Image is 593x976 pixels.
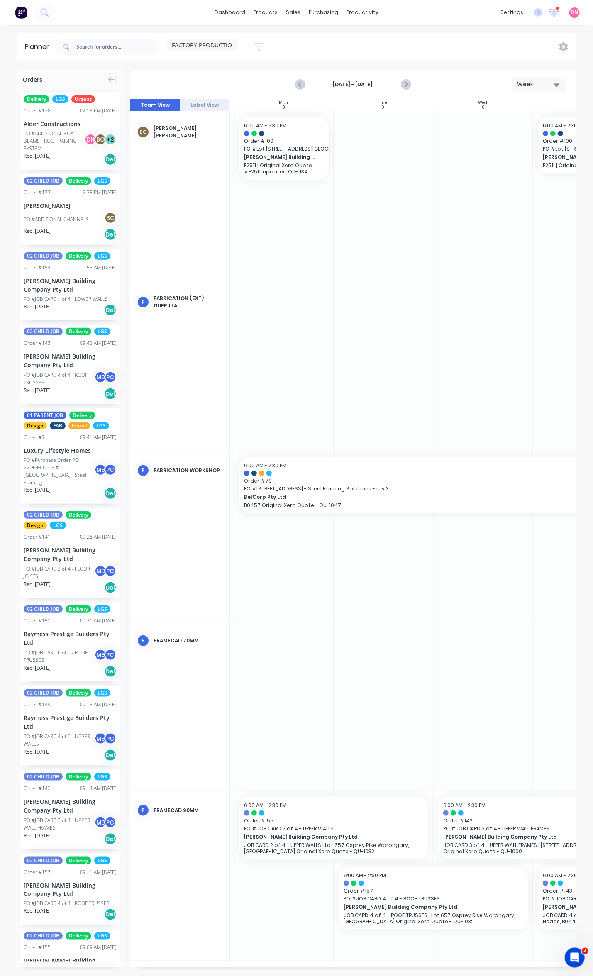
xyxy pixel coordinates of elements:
div: PO #ADDITIONAL CHANNELS [24,216,89,223]
div: PC [104,464,117,476]
div: [PERSON_NAME] Building Company Pty Ltd [24,797,117,815]
span: Orders [23,75,42,84]
span: [PERSON_NAME] Building Company Pty Ltd [244,154,316,161]
div: PC [104,565,117,577]
div: BC [94,133,107,146]
span: Delivery [66,252,91,260]
div: sales [282,6,305,19]
span: Delivery [66,328,91,335]
span: LGS [94,252,110,260]
div: F [137,464,149,477]
div: Wed [478,100,488,105]
span: LGS [94,328,110,335]
button: Week [512,77,566,92]
div: DN [84,133,97,146]
span: Req. [DATE] [24,832,51,839]
div: Order # 177 [24,189,51,196]
span: 2 [582,948,588,954]
div: [PERSON_NAME] [24,201,117,210]
span: 6:00 AM - 2:30 PM [543,122,585,129]
span: Design [24,422,47,429]
span: Delivery [69,412,95,419]
span: [PERSON_NAME] Building Company Pty Ltd [344,903,505,911]
div: Raymess Prestige Builders Pty Ltd [24,713,117,731]
div: Alder Constructions [24,120,117,128]
div: [PERSON_NAME] Building Company Pty Ltd [24,881,117,898]
div: Del [104,665,117,678]
span: 6:00 AM - 2:30 PM [244,462,286,469]
span: Req. [DATE] [24,486,51,494]
span: 02 CHILD JOB [24,689,63,697]
span: Req. [DATE] [24,748,51,756]
span: LGS [94,932,110,940]
span: 02 CHILD JOB [24,605,63,613]
div: settings [496,6,527,19]
div: ME [94,371,107,383]
div: [PERSON_NAME] [PERSON_NAME] [154,124,223,139]
div: PO #JOB CARD 4 of 4 - ROOF TRUSSES [24,371,97,386]
span: Req. [DATE] [24,664,51,672]
div: 8 [283,105,285,110]
span: Delivery [66,605,91,613]
div: F [137,804,149,817]
div: PC [104,816,117,829]
span: FAB [50,422,66,429]
div: Del [104,581,117,594]
div: 12:38 PM [DATE] [80,189,117,196]
div: Del [104,153,117,166]
span: Req. [DATE] [24,152,51,160]
div: 09:11 AM [DATE] [80,869,117,876]
div: Del [104,304,117,316]
span: Req. [DATE] [24,303,51,310]
div: 10 [481,105,485,110]
span: LGS [94,605,110,613]
div: Mon [279,100,288,105]
div: PO #JOB CARD 2 of 4 - FLOOR JOISTS [24,565,97,580]
div: Order # 178 [24,107,51,115]
p: F2511 | Original Xero Quote #F2511, updated QU-1134 [244,162,324,175]
a: dashboard [210,6,249,19]
div: 09:09 AM [DATE] [80,944,117,952]
div: PC [104,649,117,661]
iframe: Intercom live chat [565,948,585,968]
span: PO # JOB CARD 2 of 4 - UPPER WALLS [244,825,423,832]
span: 02 CHILD JOB [24,511,63,519]
span: Delivery [66,177,91,185]
div: [PERSON_NAME] Building Company Pty Ltd [24,956,117,974]
div: PO #JOB CARD 4 of 4 - ROOF TRUSSES [24,900,110,908]
span: Install [68,422,90,429]
div: Planner [25,42,53,52]
span: Delivery [66,689,91,697]
span: Req. [DATE] [24,908,51,915]
div: ME [94,565,107,577]
div: purchasing [305,6,342,19]
div: 09:14 AM [DATE] [80,785,117,792]
div: PO #JOB CARD 1 of 4 - LOWER WALLS [24,295,108,303]
div: [PERSON_NAME] Building Company Pty Ltd [24,352,117,369]
div: Order # 154 [24,264,51,271]
span: Delivery [66,932,91,940]
p: JOB CARD 4 of 4 - ROOF TRUSSES | Lot 657 Osprey Rise Worongary, [GEOGRAPHIC_DATA] Original Xero Q... [344,912,523,925]
div: F [137,634,149,647]
span: 02 CHILD JOB [24,252,63,260]
div: Del [104,908,117,921]
div: Order # 155 [24,944,51,952]
div: Raymess Prestige Builders Pty Ltd [24,630,117,647]
div: Order # 71 [24,434,48,441]
span: Req. [DATE] [24,387,51,394]
span: 02 CHILD JOB [24,773,63,781]
div: Week [517,80,555,89]
span: 6:00 AM - 2:30 PM [543,872,585,879]
span: Delivery [24,95,49,103]
span: LGS [93,422,109,429]
div: Order # 141 [24,533,51,541]
img: Factory [15,6,27,19]
div: Order # 149 [24,701,51,708]
div: BC [137,126,149,138]
div: PO #ADDITIONAL BOX BEAMS - ROOF RAISING SYSTEM [24,130,87,152]
div: PO #JOB CARD 6 of 6 - ROOF TRUSSES [24,649,97,664]
div: PO #JOB CARD 4 of 6 - UPPER WALLS [24,733,97,748]
span: Req. [DATE] [24,227,51,235]
span: LGS [94,177,110,185]
div: [PERSON_NAME] Building Company Pty Ltd [24,546,117,563]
